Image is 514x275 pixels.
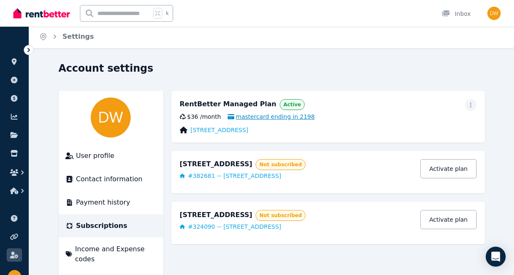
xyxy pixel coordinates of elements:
a: #324090—[STREET_ADDRESS] [180,222,281,231]
span: k [166,10,169,17]
a: Income and Expense codes [65,244,156,264]
span: User profile [76,151,114,161]
a: Subscriptions [65,221,156,231]
a: User profile [65,151,156,161]
span: # 324090 [188,222,215,231]
a: Activate plan [420,210,476,229]
span: # 382681 [188,172,215,180]
span: Subscriptions [76,221,127,231]
span: Income and Expense codes [75,244,156,264]
span: mastercard ending in 2198 [228,112,315,121]
nav: Breadcrumb [29,25,104,48]
span: — [215,172,223,179]
div: Open Intercom Messenger [486,247,506,267]
span: Contact information [76,174,143,184]
h1: Account settings [59,62,154,75]
span: [STREET_ADDRESS] [223,222,281,231]
span: Not subscribed [259,161,302,168]
a: Activate plan [420,159,476,178]
div: Inbox [442,10,471,18]
a: Settings [62,32,94,40]
span: Payment history [76,197,130,207]
span: [STREET_ADDRESS] [223,172,281,180]
div: RentBetter Managed Plan [180,99,277,110]
span: Not subscribed [259,212,302,219]
a: [STREET_ADDRESS] [191,126,248,134]
div: [STREET_ADDRESS] [180,210,253,221]
a: #382681—[STREET_ADDRESS] [180,172,281,180]
a: Payment history [65,197,156,207]
div: [STREET_ADDRESS] [180,159,253,170]
img: DENNIS WAT [487,7,501,20]
a: Contact information [65,174,156,184]
span: — [215,223,223,230]
div: $36 / month [180,112,221,121]
img: DENNIS WAT [91,97,131,137]
span: Active [283,101,301,108]
img: RentBetter [13,7,70,20]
